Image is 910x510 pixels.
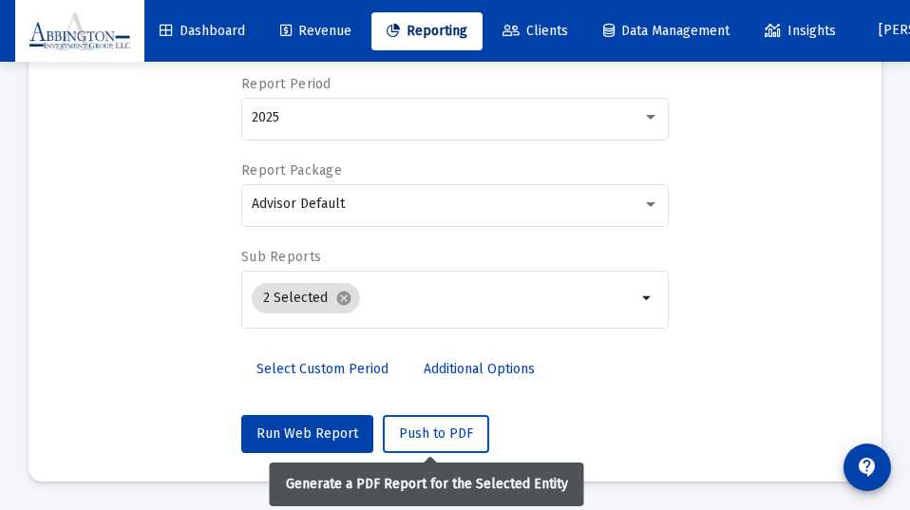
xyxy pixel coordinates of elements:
a: Dashboard [144,12,260,50]
a: Data Management [588,12,745,50]
label: Sub Reports [241,249,321,265]
span: Data Management [603,23,730,39]
img: Dashboard [29,12,130,50]
a: Revenue [265,12,367,50]
span: 2025 [252,109,279,125]
mat-chip-list: Selection [252,279,636,317]
a: Clients [487,12,583,50]
span: Insights [765,23,836,39]
label: Report Package [241,162,342,179]
mat-icon: arrow_drop_down [636,287,659,310]
span: Reporting [387,23,467,39]
label: Report Period [241,76,332,92]
span: Advisor Default [252,196,345,212]
span: Clients [502,23,568,39]
a: Insights [749,12,851,50]
span: Revenue [280,23,351,39]
mat-icon: contact_support [856,456,879,479]
mat-chip: 2 Selected [252,283,360,313]
button: Run Web Report [241,415,373,453]
span: Run Web Report [256,425,358,442]
span: Additional Options [424,361,535,377]
mat-icon: cancel [335,290,352,307]
span: Push to PDF [399,425,473,442]
a: Reporting [371,12,483,50]
button: Push to PDF [383,415,489,453]
span: Dashboard [160,23,245,39]
span: Select Custom Period [256,361,389,377]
